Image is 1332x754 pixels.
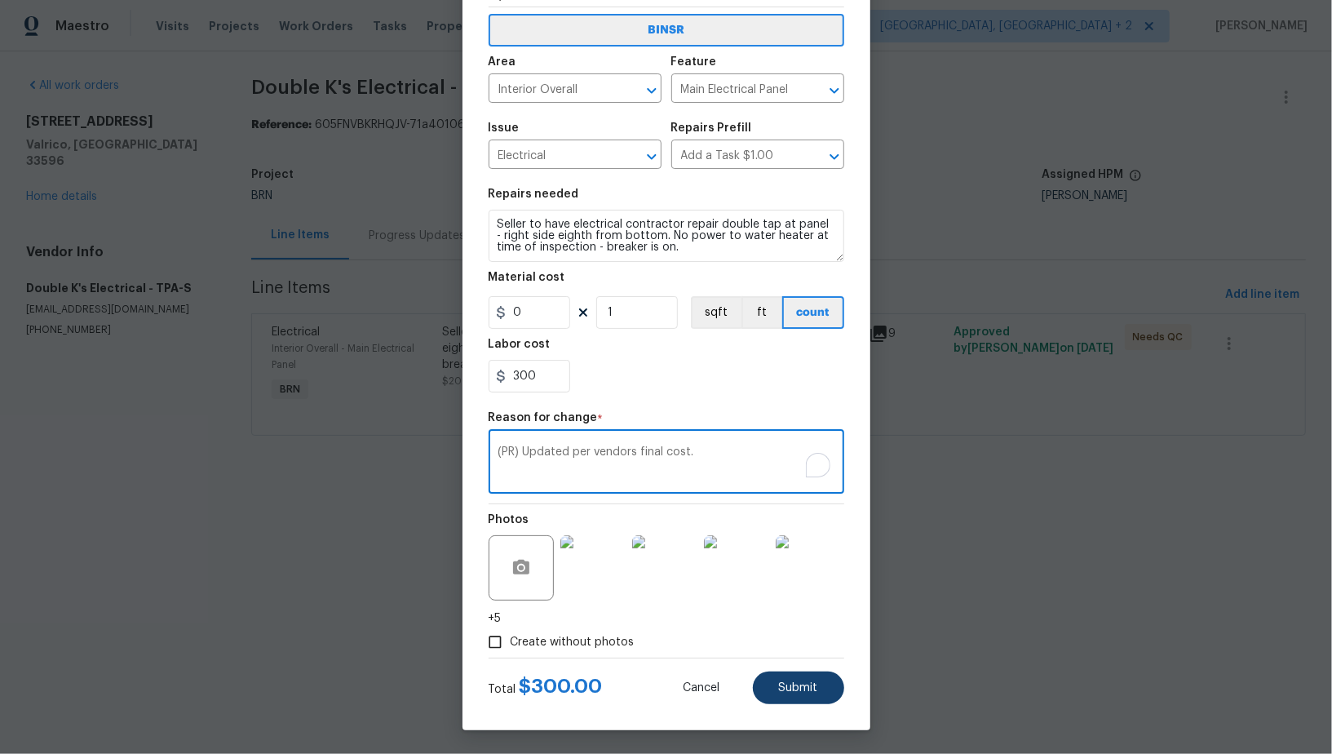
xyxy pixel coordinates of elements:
[489,122,520,134] h5: Issue
[753,672,844,704] button: Submit
[489,56,516,68] h5: Area
[640,79,663,102] button: Open
[520,676,603,696] span: $ 300.00
[691,296,741,329] button: sqft
[779,682,818,694] span: Submit
[671,56,717,68] h5: Feature
[498,446,834,481] textarea: To enrich screen reader interactions, please activate Accessibility in Grammarly extension settings
[511,634,635,651] span: Create without photos
[671,122,752,134] h5: Repairs Prefill
[489,188,579,200] h5: Repairs needed
[640,145,663,168] button: Open
[657,672,746,704] button: Cancel
[489,339,551,350] h5: Labor cost
[489,514,529,526] h5: Photos
[489,210,844,262] textarea: Seller to have electrical contractor repair double tap at panel - right side eighth from bottom. ...
[741,296,782,329] button: ft
[489,610,502,627] span: +5
[489,678,603,698] div: Total
[823,79,846,102] button: Open
[823,145,846,168] button: Open
[782,296,844,329] button: count
[489,412,598,424] h5: Reason for change
[489,272,565,283] h5: Material cost
[684,682,720,694] span: Cancel
[489,14,844,47] button: BINSR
